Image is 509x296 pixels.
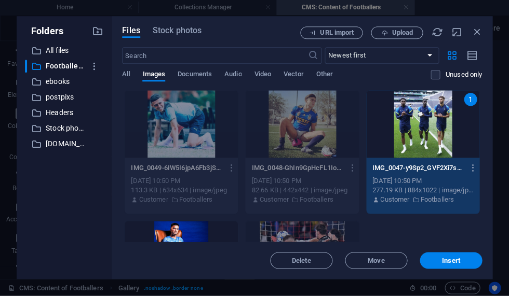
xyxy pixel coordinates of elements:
[46,76,84,88] p: ebooks
[131,195,232,205] div: By: Customer | Folder: Footballers
[284,68,304,83] span: Vector
[372,186,473,195] div: 277.19 KB | 884x1022 | image/jpeg
[345,252,407,269] button: Move
[142,68,165,83] span: Images
[25,107,103,120] div: Headers
[380,195,409,205] p: Customer
[25,91,103,104] div: postpixs
[442,258,460,264] span: Insert
[254,68,271,83] span: Video
[122,48,307,64] input: Search
[368,258,384,264] span: Move
[46,92,84,104] p: postpixs
[464,93,477,106] div: 1
[420,252,482,269] button: Insert
[471,27,482,38] i: Close
[300,195,333,205] p: Footballers
[372,177,473,186] div: [DATE] 10:50 PM
[139,195,168,205] p: Customer
[131,164,222,173] p: IMG_0049-6IW5I6jpA6Fb3jS2uG3anw.jpeg
[25,60,103,73] div: ​Footballers
[122,25,140,37] span: Files
[260,195,289,205] p: Customer
[25,76,103,89] div: ebooks
[445,71,482,80] p: Displays only files that are not in use on the website. Files added during this session can still...
[224,68,242,83] span: Audio
[125,91,238,158] div: This file has already been selected or is not supported by this element
[131,177,232,186] div: [DATE] 10:50 PM
[25,25,63,38] p: Folders
[25,138,85,151] div: masterlondon.blog
[46,45,84,57] p: All files
[372,195,473,205] div: By: Customer | Folder: Footballers
[122,68,130,83] span: All
[92,26,103,37] i: Create new folder
[251,186,352,195] div: 82.66 KB | 442x442 | image/jpeg
[25,138,103,151] div: [DOMAIN_NAME]
[316,68,332,83] span: Other
[251,177,352,186] div: [DATE] 10:50 PM
[25,60,27,73] div: ​
[320,30,354,36] span: URL import
[371,27,423,39] button: Upload
[245,221,358,289] div: This file has already been selected or is not supported by this element
[292,258,311,264] span: Delete
[178,68,212,83] span: Documents
[46,107,84,119] p: Headers
[46,61,84,73] p: Footballers
[420,195,454,205] p: Footballers
[25,122,103,135] div: Stock photos & videos
[251,164,343,173] p: IMG_0048-GhIn9GpHcFL1IooGU4vyTQ.jpeg
[46,138,84,150] p: [DOMAIN_NAME]
[179,195,213,205] p: Footballers
[451,27,462,38] i: Minimize
[153,25,202,37] span: Stock photos
[372,164,464,173] p: IMG_0047-y9Sp2_GVF2Xi7s4FuLpzgQ.jpeg
[46,123,84,135] p: Stock photos & videos
[245,91,358,158] div: This file has already been selected or is not supported by this element
[251,195,352,205] div: By: Customer | Folder: Footballers
[131,186,232,195] div: 113.3 KB | 634x634 | image/jpeg
[392,30,413,36] span: Upload
[270,252,332,269] button: Delete
[300,27,363,39] button: URL import
[25,122,85,135] div: Stock photos & videos
[431,27,443,38] i: Reload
